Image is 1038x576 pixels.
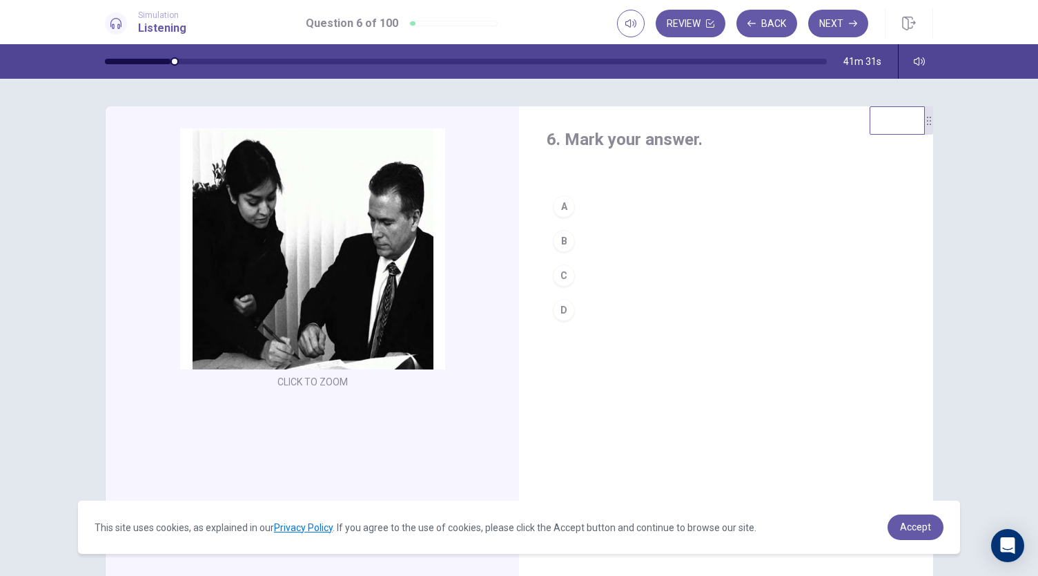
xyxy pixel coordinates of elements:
button: Next [808,10,868,37]
h1: Question 6 of 100 [306,15,398,32]
span: Simulation [138,10,186,20]
button: A [547,189,905,224]
div: Open Intercom Messenger [991,529,1024,562]
span: 41m 31s [843,56,881,67]
h1: Listening [138,20,186,37]
span: Accept [900,521,931,532]
a: Privacy Policy [274,522,333,533]
h4: 6. Mark your answer. [547,128,905,151]
div: A [553,195,575,218]
div: cookieconsent [78,501,960,554]
div: B [553,230,575,252]
button: B [547,224,905,258]
div: C [553,265,575,287]
a: dismiss cookie message [888,515,943,540]
div: D [553,299,575,321]
button: D [547,293,905,327]
button: Review [656,10,725,37]
span: This site uses cookies, as explained in our . If you agree to the use of cookies, please click th... [95,522,756,533]
button: Back [736,10,797,37]
button: C [547,258,905,293]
